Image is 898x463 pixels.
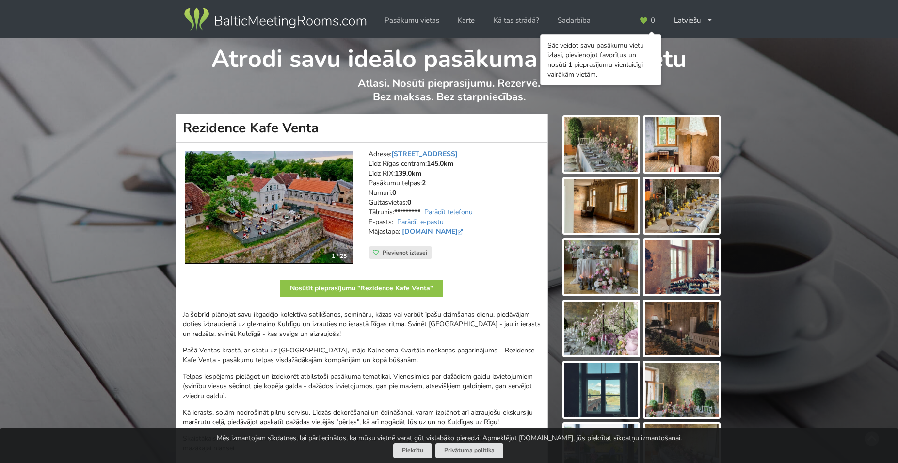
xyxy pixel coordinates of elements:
[451,11,481,30] a: Karte
[487,11,546,30] a: Kā tas strādā?
[427,159,453,168] strong: 145.0km
[183,346,541,365] p: Pašā Ventas krastā, ar skatu uz [GEOGRAPHIC_DATA], mājo Kalnciema Kvartāla noskaņas pagarinājums ...
[176,38,722,75] h1: Atrodi savu ideālo pasākuma norises vietu
[645,117,719,172] img: Rezidence Kafe Venta | Kuldīga | Pasākumu vieta - galerijas bilde
[176,77,722,114] p: Atlasi. Nosūti pieprasījumu. Rezervē. Bez maksas. Bez starpniecības.
[391,149,458,159] a: [STREET_ADDRESS]
[185,151,353,264] img: Neierastas vietas | Kuldīga | Rezidence Kafe Venta
[183,372,541,401] p: Telpas iespējams pielāgot un izdekorēt atbilstoši pasākuma tematikai. Vienosimies par dažādiem ga...
[645,302,719,356] img: Rezidence Kafe Venta | Kuldīga | Pasākumu vieta - galerijas bilde
[564,302,638,356] img: Rezidence Kafe Venta | Kuldīga | Pasākumu vieta - galerijas bilde
[183,310,541,339] p: Ja šobrīd plānojat savu ikgadējo kolektīva satikšanos, semināru, kāzas vai varbūt īpašu dzimšanas...
[564,363,638,417] img: Rezidence Kafe Venta | Kuldīga | Pasākumu vieta - galerijas bilde
[435,443,503,458] a: Privātuma politika
[645,179,719,233] img: Rezidence Kafe Venta | Kuldīga | Pasākumu vieta - galerijas bilde
[176,114,548,143] h1: Rezidence Kafe Venta
[564,179,638,233] img: Rezidence Kafe Venta | Kuldīga | Pasākumu vieta - galerijas bilde
[651,17,655,24] span: 0
[407,198,411,207] strong: 0
[667,11,720,30] div: Latviešu
[369,149,541,246] address: Adrese: Līdz Rīgas centram: Līdz RIX: Pasākumu telpas: Numuri: Gultasvietas: Tālrunis: E-pasts: M...
[402,227,465,236] a: [DOMAIN_NAME]
[564,240,638,294] img: Rezidence Kafe Venta | Kuldīga | Pasākumu vieta - galerijas bilde
[378,11,446,30] a: Pasākumu vietas
[182,6,368,33] img: Baltic Meeting Rooms
[395,169,421,178] strong: 139.0km
[551,11,597,30] a: Sadarbība
[383,249,427,256] span: Pievienot izlasei
[397,217,444,226] a: Parādīt e-pastu
[326,249,353,263] div: 1 / 25
[547,41,654,80] div: Sāc veidot savu pasākumu vietu izlasi, pievienojot favorītus un nosūti 1 pieprasījumu vienlaicīgi...
[422,178,426,188] strong: 2
[645,363,719,417] img: Rezidence Kafe Venta | Kuldīga | Pasākumu vieta - galerijas bilde
[564,117,638,172] img: Rezidence Kafe Venta | Kuldīga | Pasākumu vieta - galerijas bilde
[185,151,353,264] a: Neierastas vietas | Kuldīga | Rezidence Kafe Venta 1 / 25
[183,408,541,427] p: Kā ierasts, solām nodrošināt pilnu servisu. Līdzās dekorēšanai un ēdināšanai, varam izplānot arī ...
[392,188,396,197] strong: 0
[280,280,443,297] button: Nosūtīt pieprasījumu "Rezidence Kafe Venta"
[645,240,719,294] img: Rezidence Kafe Venta | Kuldīga | Pasākumu vieta - galerijas bilde
[424,208,473,217] a: Parādīt telefonu
[393,443,432,458] button: Piekrītu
